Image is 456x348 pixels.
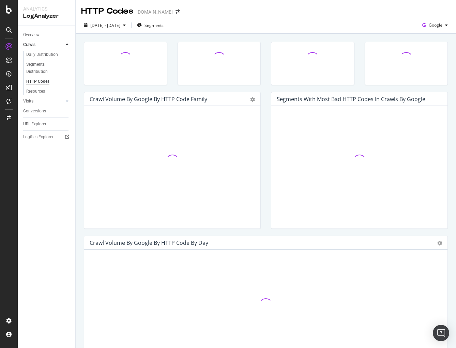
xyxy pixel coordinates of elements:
[23,108,46,115] div: Conversions
[81,5,134,17] div: HTTP Codes
[90,22,120,28] span: [DATE] - [DATE]
[145,22,164,28] span: Segments
[23,108,71,115] a: Conversions
[23,5,70,12] div: Analytics
[23,12,70,20] div: LogAnalyzer
[433,325,449,341] div: Open Intercom Messenger
[23,121,46,128] div: URL Explorer
[90,96,207,102] div: Crawl Volume by google by HTTP Code Family
[26,51,58,58] div: Daily Distribution
[23,31,71,38] a: Overview
[26,78,71,85] a: HTTP Codes
[26,61,71,75] a: Segments Distribution
[23,41,35,48] div: Crawls
[277,96,425,102] div: Segments with most bad HTTP codes in Crawls by google
[26,61,64,75] div: Segments Distribution
[250,97,255,102] div: gear
[437,241,442,246] div: gear
[23,121,71,128] a: URL Explorer
[176,10,180,14] div: arrow-right-arrow-left
[90,239,208,246] div: Crawl Volume by google by HTTP Code by Day
[136,9,173,15] div: [DOMAIN_NAME]
[134,20,166,31] button: Segments
[420,20,451,31] button: Google
[26,51,71,58] a: Daily Distribution
[81,20,128,31] button: [DATE] - [DATE]
[23,98,64,105] a: Visits
[26,88,71,95] a: Resources
[26,78,49,85] div: HTTP Codes
[23,98,33,105] div: Visits
[26,88,45,95] div: Resources
[23,133,54,141] div: Logfiles Explorer
[23,41,64,48] a: Crawls
[23,133,71,141] a: Logfiles Explorer
[429,22,442,28] span: Google
[23,31,40,38] div: Overview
